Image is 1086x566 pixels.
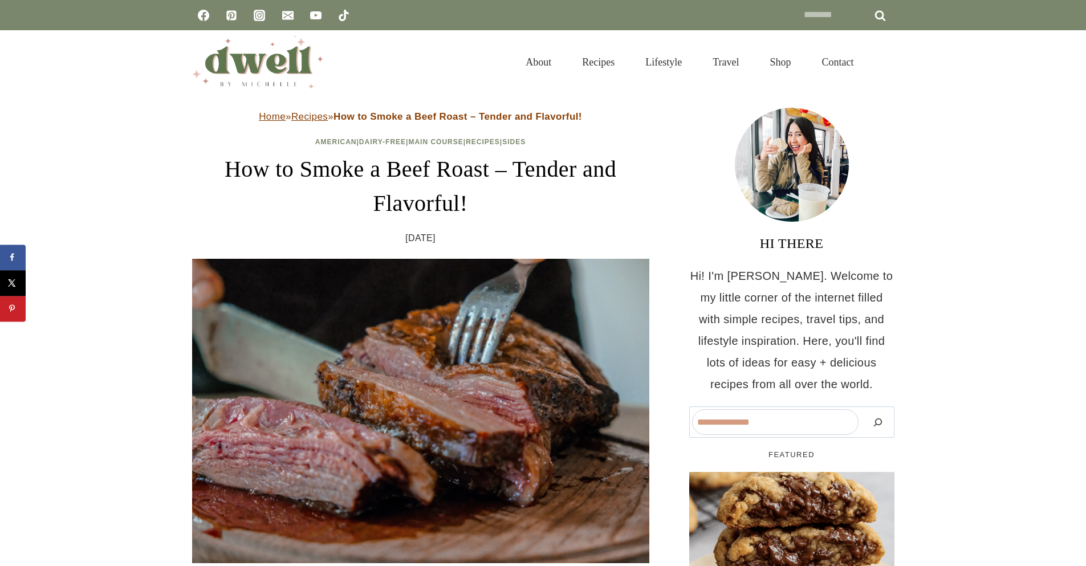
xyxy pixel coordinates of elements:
[697,42,754,82] a: Travel
[332,4,355,27] a: TikTok
[510,42,869,82] nav: Primary Navigation
[567,42,630,82] a: Recipes
[359,138,406,146] a: Dairy-Free
[259,111,582,122] span: » »
[315,138,357,146] a: American
[276,4,299,27] a: Email
[510,42,567,82] a: About
[689,449,894,461] h5: FEATURED
[192,36,323,88] img: DWELL by michelle
[315,138,526,146] span: | | | |
[291,111,328,122] a: Recipes
[864,409,892,435] button: Search
[333,111,582,122] strong: How to Smoke a Beef Roast – Tender and Flavorful!
[630,42,697,82] a: Lifestyle
[754,42,806,82] a: Shop
[408,138,463,146] a: Main Course
[807,42,869,82] a: Contact
[689,265,894,395] p: Hi! I'm [PERSON_NAME]. Welcome to my little corner of the internet filled with simple recipes, tr...
[304,4,327,27] a: YouTube
[875,52,894,72] button: View Search Form
[502,138,526,146] a: Sides
[192,4,215,27] a: Facebook
[248,4,271,27] a: Instagram
[405,230,436,247] time: [DATE]
[259,111,286,122] a: Home
[192,152,649,221] h1: How to Smoke a Beef Roast – Tender and Flavorful!
[466,138,500,146] a: Recipes
[689,233,894,254] h3: HI THERE
[220,4,243,27] a: Pinterest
